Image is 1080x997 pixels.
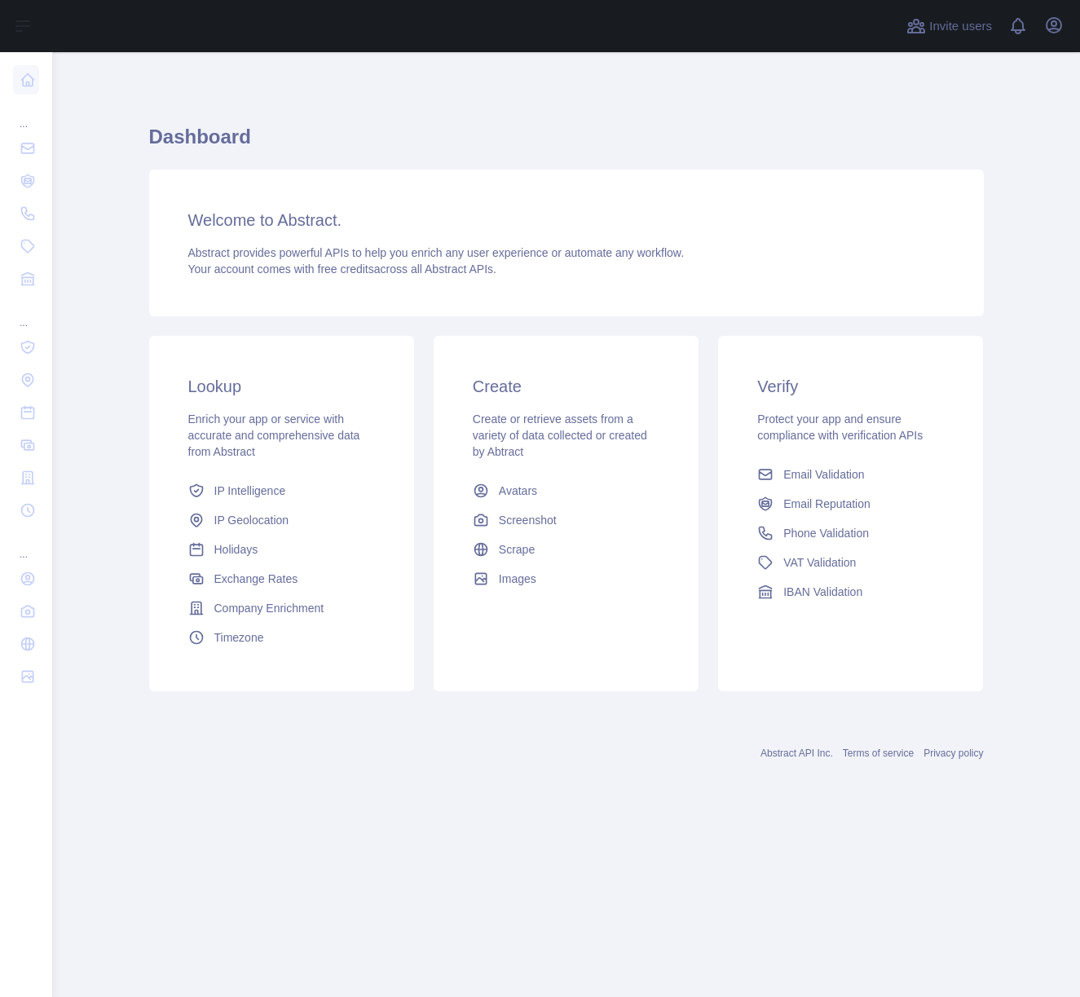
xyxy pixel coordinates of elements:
a: Phone Validation [751,518,950,548]
span: Holidays [214,541,258,558]
span: Timezone [214,629,264,646]
div: ... [13,297,39,329]
span: Scrape [499,541,535,558]
span: Company Enrichment [214,600,324,616]
span: Invite users [929,17,992,36]
button: Invite users [903,13,995,39]
span: Email Validation [783,466,864,483]
a: IP Intelligence [182,476,381,505]
span: IBAN Validation [783,584,862,600]
span: Phone Validation [783,525,869,541]
span: Email Reputation [783,496,871,512]
span: IP Intelligence [214,483,286,499]
span: IP Geolocation [214,512,289,528]
h3: Verify [757,375,944,398]
h1: Dashboard [149,124,984,163]
span: VAT Validation [783,554,856,571]
a: VAT Validation [751,548,950,577]
span: Enrich your app or service with accurate and comprehensive data from Abstract [188,412,360,458]
h3: Welcome to Abstract. [188,209,945,232]
span: Abstract provides powerful APIs to help you enrich any user experience or automate any workflow. [188,246,685,259]
span: Protect your app and ensure compliance with verification APIs [757,412,923,442]
div: ... [13,98,39,130]
span: Exchange Rates [214,571,298,587]
a: IP Geolocation [182,505,381,535]
span: free credits [318,262,374,276]
span: Images [499,571,536,587]
a: IBAN Validation [751,577,950,607]
span: Screenshot [499,512,557,528]
a: Email Validation [751,460,950,489]
a: Exchange Rates [182,564,381,593]
h3: Create [473,375,659,398]
a: Company Enrichment [182,593,381,623]
a: Terms of service [843,748,914,759]
h3: Lookup [188,375,375,398]
a: Holidays [182,535,381,564]
a: Email Reputation [751,489,950,518]
a: Scrape [466,535,666,564]
div: ... [13,528,39,561]
span: Create or retrieve assets from a variety of data collected or created by Abtract [473,412,647,458]
a: Abstract API Inc. [760,748,833,759]
a: Timezone [182,623,381,652]
a: Screenshot [466,505,666,535]
span: Your account comes with across all Abstract APIs. [188,262,496,276]
span: Avatars [499,483,537,499]
a: Images [466,564,666,593]
a: Privacy policy [924,748,983,759]
a: Avatars [466,476,666,505]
